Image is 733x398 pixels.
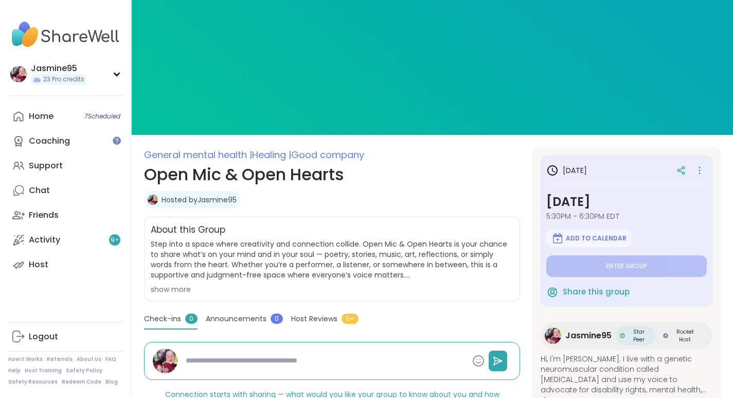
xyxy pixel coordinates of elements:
a: About Us [77,356,101,363]
div: Logout [29,331,58,342]
img: ShareWell Logomark [551,232,564,245]
span: Good company [291,148,364,161]
a: Safety Resources [8,378,58,386]
span: 5:30PM - 6:30PM EDT [546,211,707,221]
a: Host [8,252,123,277]
a: Chat [8,178,123,203]
a: Referrals [47,356,73,363]
button: Add to Calendar [546,230,632,247]
span: Announcements [206,314,266,324]
div: Host [29,259,48,270]
a: Support [8,153,123,178]
span: Host Reviews [291,314,337,324]
img: Jasmine95 [10,66,27,82]
span: 7 Scheduled [84,112,120,120]
a: Jasmine95Jasmine95Star PeerStar PeerRocket HostRocket Host [541,322,712,350]
a: Host Training [25,367,62,374]
img: Jasmine95 [545,327,561,344]
span: Check-ins [144,314,181,324]
img: Rocket Host [663,333,668,338]
div: Home [29,111,53,122]
a: Logout [8,324,123,349]
a: How It Works [8,356,43,363]
img: Jasmine95 [153,349,177,373]
span: 9 + [111,236,119,245]
h2: About this Group [151,223,225,237]
span: Jasmine95 [565,330,612,342]
button: Enter group [546,255,707,277]
a: FAQ [105,356,116,363]
button: Share this group [546,281,630,303]
a: Help [8,367,21,374]
span: General mental health | [144,148,252,161]
div: show more [151,284,513,295]
div: Activity [29,234,60,246]
span: 0 [185,314,198,324]
div: Jasmine95 [31,63,86,74]
span: Hi, I'm [PERSON_NAME]. I live with a genetic neuromuscular condition called [MEDICAL_DATA] and us... [541,354,712,395]
span: Enter group [606,262,647,270]
span: Step into a space where creativity and connection collide. Open Mic & Open Hearts is your chance ... [151,239,513,280]
img: ShareWell Nav Logo [8,16,123,53]
span: Star Peer [627,328,651,343]
img: Star Peer [620,333,625,338]
a: Friends [8,203,123,228]
h3: [DATE] [546,164,587,177]
div: Friends [29,210,59,221]
a: Safety Policy [66,367,102,374]
span: 5+ [342,314,359,324]
span: Rocket Host [670,328,700,343]
span: 23 Pro credits [43,75,84,84]
span: Healing | [252,148,291,161]
a: Activity9+ [8,228,123,252]
h3: [DATE] [546,193,707,211]
a: Blog [105,378,118,386]
a: Redeem Code [62,378,101,386]
span: 0 [271,314,283,324]
img: ShareWell Logomark [546,286,559,298]
a: Hosted byJasmine95 [162,195,237,205]
img: Jasmine95 [148,195,158,205]
span: Add to Calendar [566,234,627,243]
a: Coaching [8,129,123,153]
div: Chat [29,185,50,196]
iframe: Spotlight [113,136,121,145]
span: Share this group [563,286,630,298]
h1: Open Mic & Open Hearts [144,162,520,187]
div: Support [29,160,63,171]
div: Coaching [29,135,70,147]
a: Home7Scheduled [8,104,123,129]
